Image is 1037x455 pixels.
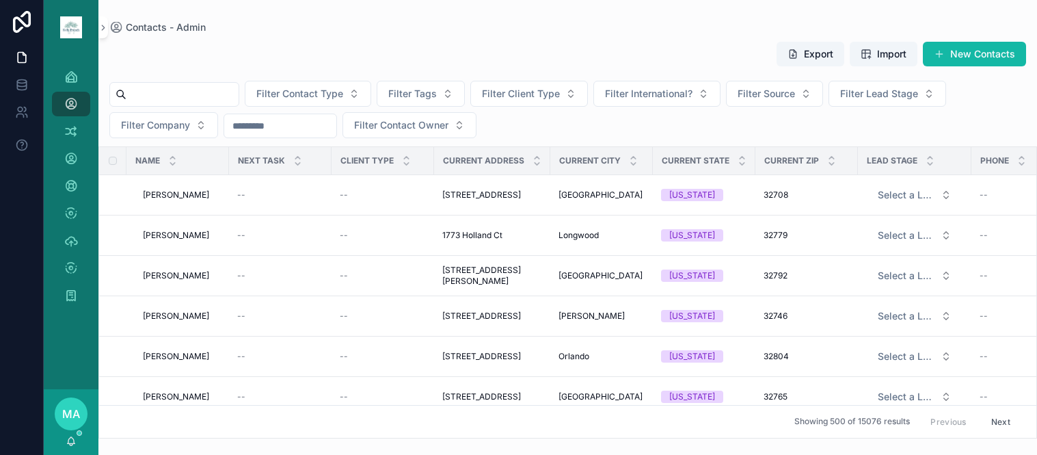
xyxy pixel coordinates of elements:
[237,391,323,402] a: --
[867,263,962,288] button: Select Button
[669,229,715,242] div: [US_STATE]
[829,81,946,107] button: Select Button
[442,190,521,200] span: [STREET_ADDRESS]
[143,351,209,362] span: [PERSON_NAME]
[738,87,795,101] span: Filter Source
[669,391,715,403] div: [US_STATE]
[878,188,935,202] span: Select a Lead Stage
[980,311,988,322] span: --
[866,384,963,410] a: Select Button
[470,81,588,107] button: Select Button
[442,311,521,322] span: [STREET_ADDRESS]
[143,311,209,322] span: [PERSON_NAME]
[662,155,729,166] span: Current State
[559,155,621,166] span: Current City
[558,190,645,200] a: [GEOGRAPHIC_DATA]
[593,81,720,107] button: Select Button
[878,229,935,242] span: Select a Lead Stage
[340,270,348,281] span: --
[764,351,789,362] span: 32804
[866,182,963,208] a: Select Button
[669,350,715,363] div: [US_STATE]
[237,190,323,200] a: --
[605,87,692,101] span: Filter International?
[143,311,221,322] a: [PERSON_NAME]
[143,230,209,241] span: [PERSON_NAME]
[377,81,465,107] button: Select Button
[354,118,448,132] span: Filter Contact Owner
[878,309,935,323] span: Select a Lead Stage
[121,118,190,132] span: Filter Company
[340,311,426,322] a: --
[237,391,245,402] span: --
[923,42,1026,66] a: New Contacts
[143,391,221,402] a: [PERSON_NAME]
[764,391,850,402] a: 32765
[867,183,962,207] button: Select Button
[388,87,437,101] span: Filter Tags
[342,112,476,138] button: Select Button
[340,391,426,402] a: --
[661,189,747,201] a: [US_STATE]
[143,391,209,402] span: [PERSON_NAME]
[238,155,285,166] span: Next Task
[980,230,988,241] span: --
[669,310,715,322] div: [US_STATE]
[764,311,850,322] a: 32746
[482,87,560,101] span: Filter Client Type
[878,269,935,283] span: Select a Lead Stage
[109,21,206,34] a: Contacts - Admin
[558,351,589,362] span: Orlando
[661,310,747,322] a: [US_STATE]
[237,230,245,241] span: --
[340,230,348,241] span: --
[764,311,787,322] span: 32746
[558,230,645,241] a: Longwood
[135,155,160,166] span: Name
[442,265,542,287] span: [STREET_ADDRESS][PERSON_NAME]
[143,351,221,362] a: [PERSON_NAME]
[443,155,524,166] span: Current Address
[867,155,917,166] span: Lead Stage
[764,230,850,241] a: 32779
[237,270,323,281] a: --
[661,270,747,282] a: [US_STATE]
[558,391,643,402] span: [GEOGRAPHIC_DATA]
[442,311,542,322] a: [STREET_ADDRESS]
[866,222,963,248] a: Select Button
[866,303,963,329] a: Select Button
[558,311,625,322] span: [PERSON_NAME]
[340,190,426,200] a: --
[877,47,906,61] span: Import
[867,304,962,328] button: Select Button
[850,42,917,66] button: Import
[794,417,910,428] span: Showing 500 of 15076 results
[256,87,343,101] span: Filter Contact Type
[764,270,787,281] span: 32792
[777,42,844,66] button: Export
[143,270,209,281] span: [PERSON_NAME]
[237,270,245,281] span: --
[669,189,715,201] div: [US_STATE]
[866,263,963,289] a: Select Button
[866,343,963,369] a: Select Button
[840,87,918,101] span: Filter Lead Stage
[442,351,521,362] span: [STREET_ADDRESS]
[980,270,988,281] span: --
[558,391,645,402] a: [GEOGRAPHIC_DATA]
[237,311,323,322] a: --
[237,230,323,241] a: --
[237,190,245,200] span: --
[661,391,747,403] a: [US_STATE]
[867,385,962,409] button: Select Button
[109,112,218,138] button: Select Button
[60,16,82,38] img: App logo
[143,230,221,241] a: [PERSON_NAME]
[878,390,935,404] span: Select a Lead Stage
[558,311,645,322] a: [PERSON_NAME]
[340,391,348,402] span: --
[726,81,823,107] button: Select Button
[980,351,988,362] span: --
[980,391,988,402] span: --
[661,229,747,242] a: [US_STATE]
